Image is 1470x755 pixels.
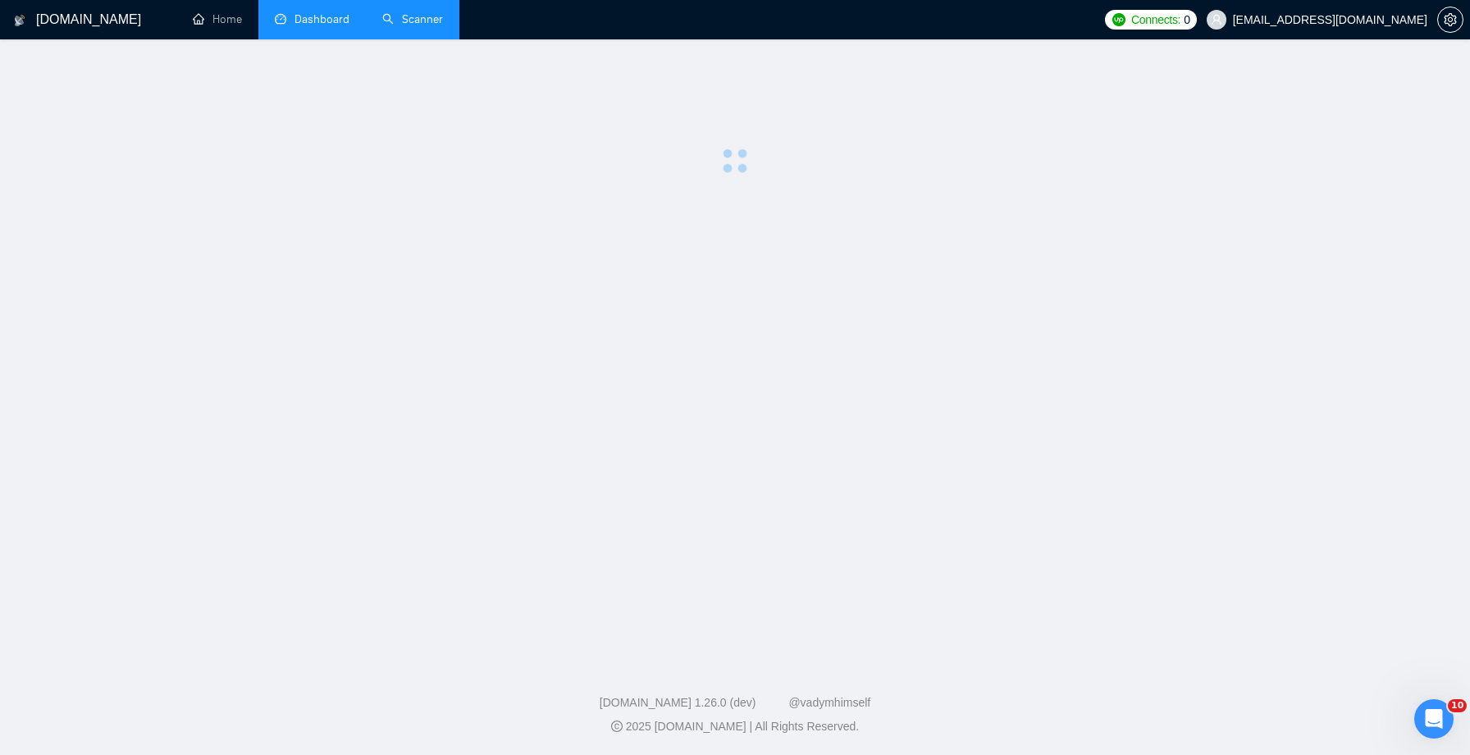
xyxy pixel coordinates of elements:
span: Dashboard [294,12,349,26]
span: 0 [1184,11,1190,29]
span: dashboard [275,13,286,25]
button: setting [1437,7,1463,33]
span: setting [1438,13,1463,26]
a: homeHome [193,12,242,26]
div: 2025 [DOMAIN_NAME] | All Rights Reserved. [13,718,1457,735]
span: user [1211,14,1222,25]
span: 10 [1448,699,1467,712]
span: Connects: [1131,11,1180,29]
a: setting [1437,13,1463,26]
img: upwork-logo.png [1112,13,1125,26]
span: copyright [611,721,623,732]
iframe: Intercom live chat [1414,699,1454,739]
a: @vadymhimself [788,696,870,709]
a: searchScanner [382,12,443,26]
a: [DOMAIN_NAME] 1.26.0 (dev) [600,696,756,709]
img: logo [14,7,25,34]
